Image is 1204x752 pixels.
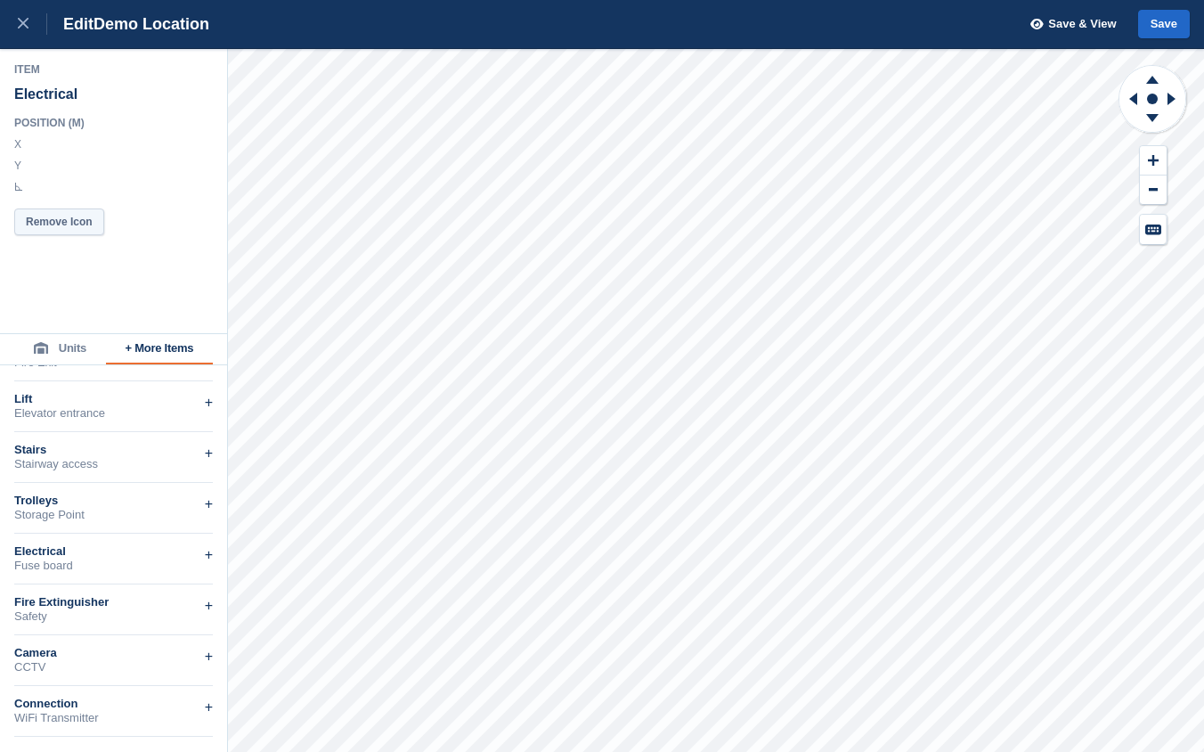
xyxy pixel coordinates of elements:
[14,635,213,686] div: CameraCCTV+
[1140,215,1167,244] button: Keyboard Shortcuts
[1048,15,1116,33] span: Save & View
[15,183,22,191] img: angle-icn.0ed2eb85.svg
[205,494,213,515] div: +
[14,508,213,522] div: Storage Point
[1140,176,1167,205] button: Zoom Out
[205,544,213,566] div: +
[205,392,213,413] div: +
[14,137,23,151] label: X
[14,494,213,508] div: Trolleys
[14,208,104,235] button: Remove Icon
[14,406,213,421] div: Elevator entrance
[14,443,213,457] div: Stairs
[14,392,213,406] div: Lift
[14,595,213,609] div: Fire Extinguisher
[205,443,213,464] div: +
[14,62,214,77] div: Item
[14,483,213,534] div: TrolleysStorage Point+
[14,116,101,130] div: Position ( M )
[205,697,213,718] div: +
[205,595,213,617] div: +
[14,334,106,364] button: Units
[14,457,213,471] div: Stairway access
[14,381,213,432] div: LiftElevator entrance+
[106,334,213,364] button: + More Items
[14,646,213,660] div: Camera
[1140,146,1167,176] button: Zoom In
[14,584,213,635] div: Fire ExtinguisherSafety+
[14,159,23,173] label: Y
[14,432,213,483] div: StairsStairway access+
[14,559,213,573] div: Fuse board
[1021,10,1117,39] button: Save & View
[1138,10,1190,39] button: Save
[47,13,209,35] div: Edit Demo Location
[14,686,213,737] div: ConnectionWiFi Transmitter+
[205,646,213,667] div: +
[14,697,213,711] div: Connection
[14,534,213,584] div: ElectricalFuse board+
[14,609,213,624] div: Safety
[14,544,213,559] div: Electrical
[14,660,213,674] div: CCTV
[14,78,214,110] div: Electrical
[14,711,213,725] div: WiFi Transmitter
